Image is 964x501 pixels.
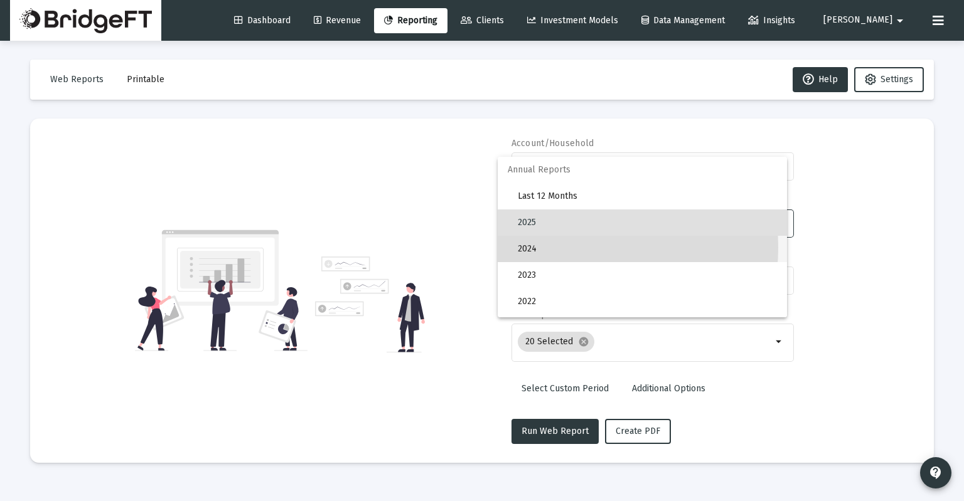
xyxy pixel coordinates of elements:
[518,262,777,288] span: 2023
[518,183,777,209] span: Last 12 Months
[518,236,777,262] span: 2024
[498,157,787,183] span: Annual Reports
[518,315,777,341] span: 2021
[518,209,777,236] span: 2025
[518,288,777,315] span: 2022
